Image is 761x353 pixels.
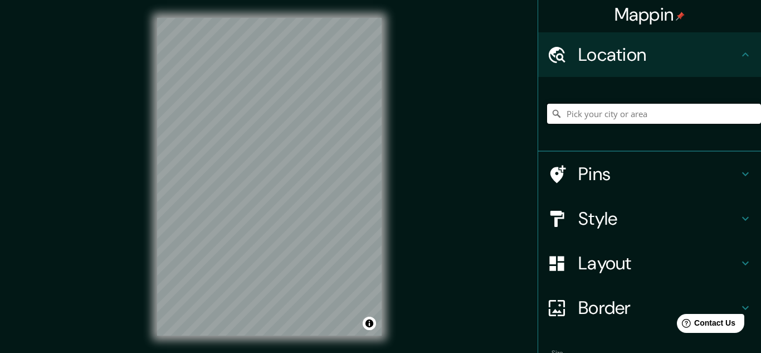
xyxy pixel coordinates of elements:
[538,152,761,196] div: Pins
[363,317,376,330] button: Toggle attribution
[578,297,739,319] h4: Border
[547,104,761,124] input: Pick your city or area
[578,163,739,185] h4: Pins
[538,196,761,241] div: Style
[578,207,739,230] h4: Style
[538,32,761,77] div: Location
[662,310,749,341] iframe: Help widget launcher
[157,18,382,336] canvas: Map
[538,286,761,330] div: Border
[614,3,685,26] h4: Mappin
[578,43,739,66] h4: Location
[676,12,685,21] img: pin-icon.png
[538,241,761,286] div: Layout
[578,252,739,274] h4: Layout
